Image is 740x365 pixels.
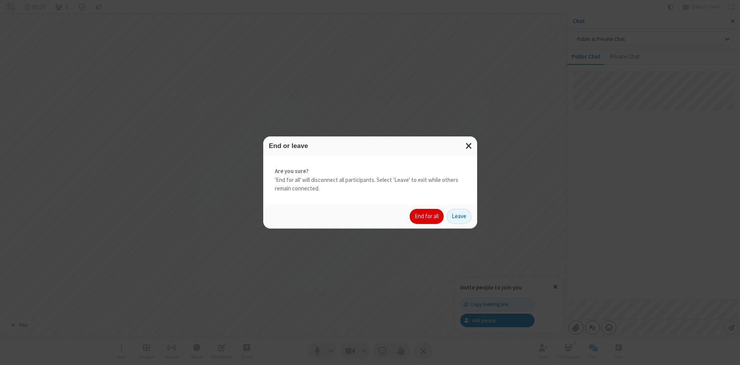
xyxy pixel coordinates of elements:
[269,142,471,150] h3: End or leave
[447,209,471,224] button: Leave
[461,136,477,155] button: Close modal
[410,209,444,224] button: End for all
[263,155,477,205] div: 'End for all' will disconnect all participants. Select 'Leave' to exit while others remain connec...
[275,167,466,176] strong: Are you sure?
